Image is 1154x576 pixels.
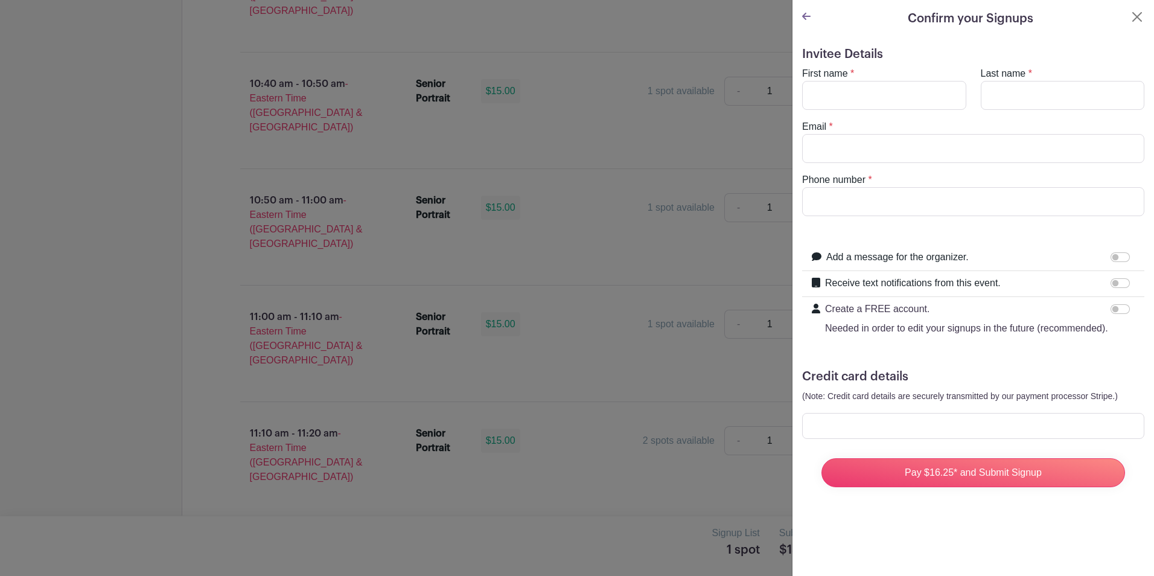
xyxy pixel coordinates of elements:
h5: Confirm your Signups [908,10,1033,28]
label: Phone number [802,173,865,187]
p: Create a FREE account. [825,302,1108,316]
small: (Note: Credit card details are securely transmitted by our payment processor Stripe.) [802,391,1118,401]
h5: Invitee Details [802,47,1144,62]
label: First name [802,66,848,81]
button: Close [1130,10,1144,24]
label: Receive text notifications from this event. [825,276,1001,290]
input: Pay $16.25* and Submit Signup [821,458,1125,487]
iframe: Secure card payment input frame [810,420,1136,432]
label: Last name [981,66,1026,81]
label: Email [802,120,826,134]
label: Add a message for the organizer. [826,250,969,264]
h5: Credit card details [802,370,1144,384]
p: Needed in order to edit your signups in the future (recommended). [825,321,1108,336]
